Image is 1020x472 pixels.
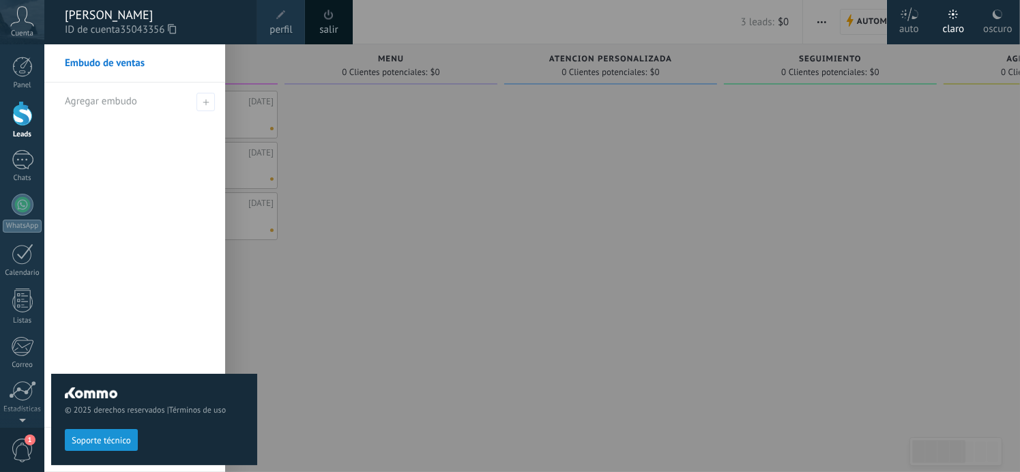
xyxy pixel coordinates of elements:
[3,316,42,325] div: Listas
[3,130,42,139] div: Leads
[65,8,244,23] div: [PERSON_NAME]
[3,220,42,233] div: WhatsApp
[25,434,35,445] span: 1
[3,81,42,90] div: Panel
[899,9,919,44] div: auto
[3,174,42,183] div: Chats
[169,405,226,415] a: Términos de uso
[3,269,42,278] div: Calendario
[269,23,292,38] span: perfil
[11,29,33,38] span: Cuenta
[943,9,965,44] div: claro
[72,436,131,445] span: Soporte técnico
[65,405,244,415] span: © 2025 derechos reservados |
[65,429,138,451] button: Soporte técnico
[3,405,42,414] div: Estadísticas
[319,23,338,38] a: salir
[120,23,176,38] span: 35043356
[65,434,138,445] a: Soporte técnico
[44,428,225,472] a: Todos los leads
[3,361,42,370] div: Correo
[983,9,1012,44] div: oscuro
[65,23,244,38] span: ID de cuenta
